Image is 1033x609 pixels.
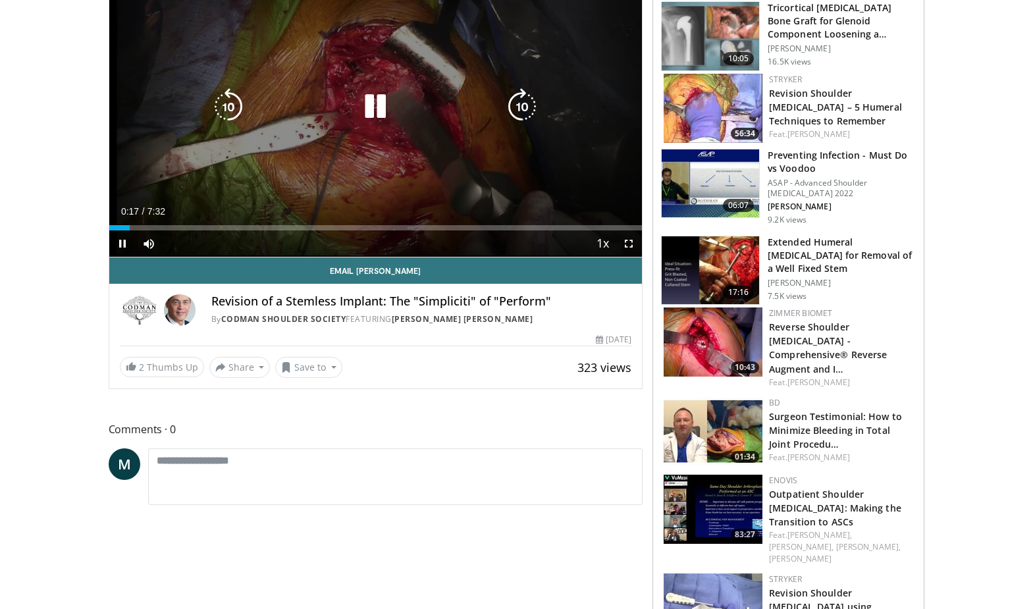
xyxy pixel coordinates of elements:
a: [PERSON_NAME], [836,541,901,552]
a: Enovis [769,475,797,486]
a: 06:07 Preventing Infection - Must Do vs Voodoo ASAP - Advanced Shoulder [MEDICAL_DATA] 2022 [PERS... [661,149,916,225]
img: dc30e337-3fc0-4f9f-a6f8-53184339cf06.150x105_q85_crop-smart_upscale.jpg [664,307,762,377]
span: 0:17 [121,206,139,217]
a: Stryker [769,573,802,585]
p: 16.5K views [768,57,811,67]
img: 13e13d31-afdc-4990-acd0-658823837d7a.150x105_q85_crop-smart_upscale.jpg [664,74,762,143]
a: 10:43 [664,307,762,377]
a: M [109,448,140,480]
a: [PERSON_NAME] [787,452,850,463]
span: 2 [139,361,144,373]
span: 01:34 [731,451,759,463]
a: BD [769,397,780,408]
p: [PERSON_NAME] [768,43,916,54]
span: 17:16 [723,286,755,299]
button: Pause [109,230,136,257]
span: 56:34 [731,128,759,140]
button: Playback Rate [589,230,616,257]
a: Surgeon Testimonial: How to Minimize Bleeding in Total Joint Procedu… [769,410,902,450]
a: Revision Shoulder [MEDICAL_DATA] – 5 Humeral Techniques to Remember [769,87,902,127]
button: Fullscreen [616,230,642,257]
h3: Extended Humeral [MEDICAL_DATA] for Removal of a Well Fixed Stem [768,236,916,275]
img: Avatar [164,294,196,326]
div: Feat. [769,377,913,388]
p: 7.5K views [768,291,807,302]
a: Stryker [769,74,802,85]
h3: Tricortical [MEDICAL_DATA] Bone Graft for Glenoid Component Loosening a… [768,1,916,41]
button: Share [209,357,271,378]
a: 56:34 [664,74,762,143]
a: Reverse Shoulder [MEDICAL_DATA] - Comprehensive® Reverse Augment and I… [769,321,887,375]
span: 06:07 [723,199,755,212]
a: 2 Thumbs Up [120,357,204,377]
a: Codman Shoulder Society [221,313,346,325]
span: 7:32 [147,206,165,217]
a: [PERSON_NAME] [787,377,850,388]
span: 83:27 [731,529,759,541]
a: 83:27 [664,475,762,544]
button: Save to [275,357,342,378]
img: 54195_0000_3.png.150x105_q85_crop-smart_upscale.jpg [662,2,759,70]
div: Feat. [769,128,913,140]
p: [PERSON_NAME] [768,278,916,288]
h4: Revision of a Stemless Implant: The "Simpliciti" of "Perform" [211,294,631,309]
a: Outpatient Shoulder [MEDICAL_DATA]: Making the Transition to ASCs [769,488,901,528]
img: Codman Shoulder Society [120,294,159,326]
a: Zimmer Biomet [769,307,832,319]
span: / [142,206,145,217]
img: 484572c5-16b5-4a1e-b092-6b2df150b2b0.150x105_q85_crop-smart_upscale.jpg [664,397,762,466]
a: [PERSON_NAME], [787,529,852,541]
a: [PERSON_NAME] [769,553,832,564]
span: 10:43 [731,361,759,373]
a: 10:05 Tricortical [MEDICAL_DATA] Bone Graft for Glenoid Component Loosening a… [PERSON_NAME] 16.5... [661,1,916,71]
p: [PERSON_NAME] [768,201,916,212]
span: Comments 0 [109,421,643,438]
div: By FEATURING [211,313,631,325]
img: 0bf4b0fb-158d-40fd-8840-cd37d1d3604d.150x105_q85_crop-smart_upscale.jpg [662,236,759,305]
a: Email [PERSON_NAME] [109,257,643,284]
div: Feat. [769,452,913,463]
div: Progress Bar [109,225,643,230]
button: Mute [136,230,162,257]
p: ASAP - Advanced Shoulder [MEDICAL_DATA] 2022 [768,178,916,199]
img: 70601599-723a-469a-a7bb-a3dda56a3f58.150x105_q85_crop-smart_upscale.jpg [664,475,762,544]
a: [PERSON_NAME] [787,128,850,140]
span: 323 views [577,359,631,375]
div: Feat. [769,529,913,565]
div: [DATE] [596,334,631,346]
p: 9.2K views [768,215,807,225]
a: [PERSON_NAME], [769,541,834,552]
a: [PERSON_NAME] [PERSON_NAME] [392,313,533,325]
a: 01:34 [664,397,762,466]
a: 17:16 Extended Humeral [MEDICAL_DATA] for Removal of a Well Fixed Stem [PERSON_NAME] 7.5K views [661,236,916,305]
img: aae374fe-e30c-4d93-85d1-1c39c8cb175f.150x105_q85_crop-smart_upscale.jpg [662,149,759,218]
h3: Preventing Infection - Must Do vs Voodoo [768,149,916,175]
span: 10:05 [723,52,755,65]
